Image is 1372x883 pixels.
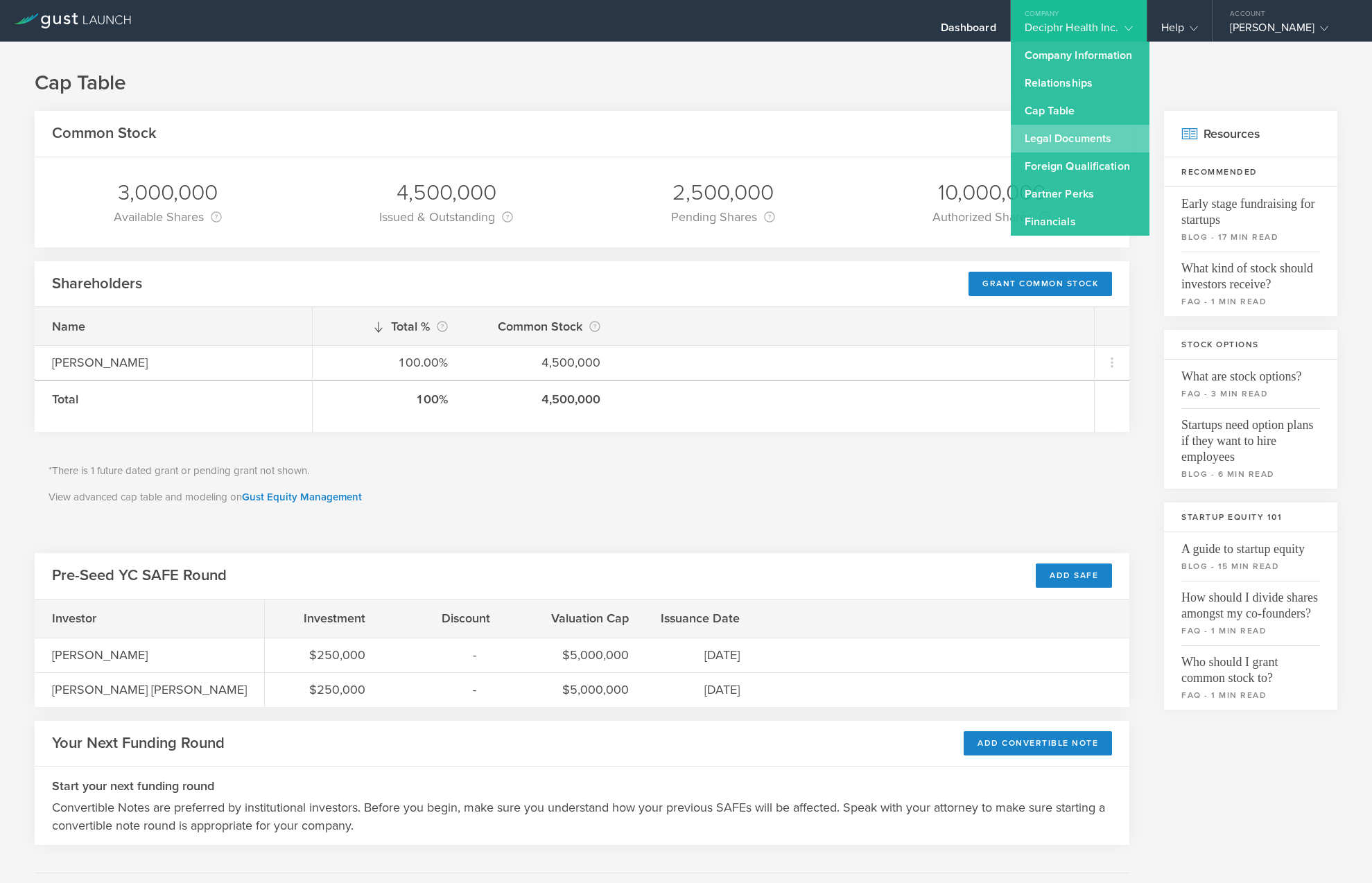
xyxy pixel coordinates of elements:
div: [PERSON_NAME] [52,646,191,664]
div: $5,000,000 [525,646,629,664]
div: [PERSON_NAME] [52,353,295,371]
span: Startups need option plans if they want to hire employees [1181,408,1320,465]
h3: Start your next funding round [52,777,1112,795]
small: faq - 1 min read [1181,624,1320,637]
div: Investment [282,609,365,627]
div: Dashboard [941,21,996,42]
div: 100.00% [330,353,448,371]
a: What kind of stock should investors receive?faq - 1 min read [1164,252,1337,316]
div: [DATE] [663,681,740,699]
a: Who should I grant common stock to?faq - 1 min read [1164,645,1337,710]
iframe: Chat Widget [1303,816,1372,883]
div: Name [52,317,295,335]
p: *There is 1 future dated grant or pending grant not shown. [49,463,1115,479]
h2: Shareholders [52,274,142,294]
h1: Cap Table [35,69,1337,97]
div: Discount [400,609,490,627]
div: 2,500,000 [671,178,775,207]
span: How should I divide shares amongst my co-founders? [1181,581,1320,622]
div: Add Convertible Note [964,731,1112,755]
small: faq - 1 min read [1181,689,1320,701]
small: blog - 15 min read [1181,560,1320,572]
a: Startups need option plans if they want to hire employeesblog - 6 min read [1164,408,1337,489]
div: Issuance Date [663,609,740,627]
small: faq - 3 min read [1181,387,1320,400]
a: What are stock options?faq - 3 min read [1164,360,1337,408]
div: 3,000,000 [114,178,222,207]
h2: Common Stock [52,123,157,143]
div: Investor [52,609,191,627]
div: - [400,681,490,699]
div: Grant Common Stock [969,272,1112,296]
h2: Your Next Funding Round [52,733,225,753]
div: Add SAFE [1036,563,1112,588]
div: $250,000 [282,681,365,699]
h2: Pre-Seed YC SAFE Round [52,566,227,586]
span: What kind of stock should investors receive? [1181,252,1320,292]
div: 100% [330,390,448,408]
span: Who should I grant common stock to? [1181,645,1320,686]
p: Convertible Notes are preferred by institutional investors. Before you begin, make sure you under... [52,798,1112,834]
div: [PERSON_NAME] [1230,21,1348,42]
div: 4,500,000 [379,178,513,207]
div: 4,500,000 [483,390,600,408]
div: 10,000,000 [932,178,1050,207]
p: View advanced cap table and modeling on [49,489,1115,505]
a: Gust Equity Management [242,491,362,503]
div: Valuation Cap [525,609,629,627]
a: Early stage fundraising for startupsblog - 17 min read [1164,187,1337,252]
div: Total [52,390,295,408]
a: A guide to startup equityblog - 15 min read [1164,532,1337,581]
a: How should I divide shares amongst my co-founders?faq - 1 min read [1164,581,1337,645]
div: Common Stock [483,317,600,336]
h3: Stock Options [1164,330,1337,360]
span: A guide to startup equity [1181,532,1320,557]
div: - [400,646,490,664]
div: Issued & Outstanding [379,207,513,227]
div: Total % [330,317,448,336]
h3: Recommended [1164,157,1337,187]
small: faq - 1 min read [1181,295,1320,308]
span: Early stage fundraising for startups [1181,187,1320,228]
div: [PERSON_NAME] [PERSON_NAME] [52,681,247,699]
span: What are stock options? [1181,360,1320,385]
small: blog - 17 min read [1181,231,1320,243]
div: Authorized Shares [932,207,1050,227]
h2: Resources [1164,111,1337,157]
small: blog - 6 min read [1181,468,1320,480]
div: $5,000,000 [525,681,629,699]
h3: Startup Equity 101 [1164,502,1337,532]
div: Help [1161,21,1198,42]
div: Pending Shares [671,207,775,227]
div: Available Shares [114,207,222,227]
div: 4,500,000 [483,353,600,371]
div: Deciphr Health Inc. [1025,21,1133,42]
div: $250,000 [282,646,365,664]
div: [DATE] [663,646,740,664]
